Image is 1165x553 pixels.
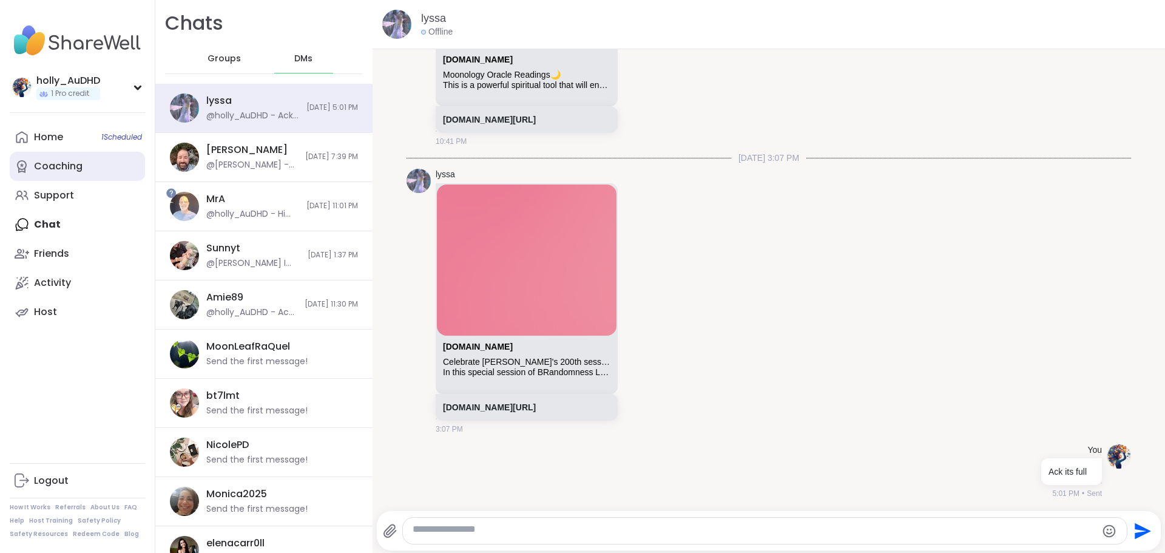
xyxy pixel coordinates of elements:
img: https://sharewell-space-live.sfo3.digitaloceanspaces.com/user-generated/41d32855-0ec4-4264-b983-4... [170,487,199,516]
a: Host [10,297,145,327]
span: 3:07 PM [436,424,463,435]
img: https://sharewell-space-live.sfo3.digitaloceanspaces.com/user-generated/666f9ab0-b952-44c3-ad34-f... [170,93,199,123]
a: Help [10,517,24,525]
div: Friends [34,247,69,260]
div: lyssa [206,94,232,107]
a: Coaching [10,152,145,181]
div: Celebrate [PERSON_NAME]'s 200th session [443,357,610,367]
div: @holly_AuDHD - Ack its full [206,110,299,122]
div: elenacarr0ll [206,537,265,550]
a: How It Works [10,503,50,512]
img: https://sharewell-space-live.sfo3.digitaloceanspaces.com/user-generated/88ba1641-f8b8-46aa-8805-2... [170,388,199,418]
img: Celebrate Lyssa's 200th session [437,185,616,336]
div: @holly_AuDHD - Ack my timing is terrible lol [206,307,297,319]
div: [PERSON_NAME] [206,143,288,157]
a: Friends [10,239,145,268]
a: Host Training [29,517,73,525]
div: Monica2025 [206,487,267,501]
div: Host [34,305,57,319]
div: @[PERSON_NAME] I tried but it was full... [206,257,300,270]
div: Support [34,189,74,202]
div: Send the first message! [206,503,308,515]
div: Sunnyt [206,242,240,255]
p: Ack its full [1048,466,1095,478]
div: This is a powerful spiritual tool that will enable you to a tune to the moon and manifest the lif... [443,80,610,90]
span: Sent [1087,488,1102,499]
img: https://sharewell-space-live.sfo3.digitaloceanspaces.com/user-generated/250db322-9c3b-4806-9b7f-c... [1107,444,1131,469]
div: Send the first message! [206,356,308,368]
img: https://sharewell-space-live.sfo3.digitaloceanspaces.com/user-generated/4b1c1b57-66d9-467c-8f22-d... [170,339,199,368]
span: [DATE] 7:39 PM [305,152,358,162]
div: @holly_AuDHD - Hi Mr. A! I was wondering if it would be possible to hold your weekly meetings on ... [206,208,299,220]
div: bt7lmt [206,389,240,402]
a: Redeem Code [73,530,120,538]
span: [DATE] 3:07 PM [731,152,806,164]
iframe: Spotlight [166,188,176,198]
div: Amie89 [206,291,243,304]
span: [DATE] 11:01 PM [306,201,358,211]
div: Coaching [34,160,83,173]
a: Blog [124,530,139,538]
a: lyssa [421,11,446,26]
div: Activity [34,276,71,290]
a: Attachment [443,55,513,64]
div: holly_AuDHD [36,74,100,87]
a: [DOMAIN_NAME][URL] [443,402,536,412]
img: https://sharewell-space-live.sfo3.digitaloceanspaces.com/user-generated/666f9ab0-b952-44c3-ad34-f... [382,10,411,39]
span: DMs [294,53,312,65]
span: 5:01 PM [1052,488,1079,499]
img: https://sharewell-space-live.sfo3.digitaloceanspaces.com/user-generated/3d855412-782e-477c-9099-c... [170,143,199,172]
div: NicolePD [206,438,249,452]
img: https://sharewell-space-live.sfo3.digitaloceanspaces.com/user-generated/81ace702-265a-4776-a74a-6... [170,241,199,270]
img: ShareWell Nav Logo [10,19,145,62]
img: https://sharewell-space-live.sfo3.digitaloceanspaces.com/user-generated/ce4ae2cb-cc59-4db7-950b-0... [170,438,199,467]
a: Referrals [55,503,86,512]
img: https://sharewell-space-live.sfo3.digitaloceanspaces.com/user-generated/c3bd44a5-f966-4702-9748-c... [170,290,199,319]
a: [DOMAIN_NAME][URL] [443,115,536,124]
h1: Chats [165,10,223,37]
a: About Us [90,503,120,512]
div: @[PERSON_NAME] - Next one is [DATE] ([DATE]): [URL][DOMAIN_NAME] [206,159,298,171]
a: FAQ [124,503,137,512]
a: Safety Resources [10,530,68,538]
img: holly_AuDHD [12,78,32,97]
div: Send the first message! [206,405,308,417]
div: Send the first message! [206,454,308,466]
img: https://sharewell-space-live.sfo3.digitaloceanspaces.com/user-generated/666f9ab0-b952-44c3-ad34-f... [407,169,431,193]
a: lyssa [436,169,455,181]
a: Home1Scheduled [10,123,145,152]
div: Logout [34,474,69,487]
a: Safety Policy [78,517,121,525]
a: Support [10,181,145,210]
a: Attachment [443,342,513,351]
span: [DATE] 1:37 PM [308,250,358,260]
span: 1 Pro credit [51,89,89,99]
a: Activity [10,268,145,297]
span: [DATE] 5:01 PM [306,103,358,113]
span: Groups [208,53,241,65]
a: Logout [10,466,145,495]
div: In this special session of BRandomness Last Call, we celebrate our friend [PERSON_NAME]'s pending... [443,367,610,378]
img: https://sharewell-space-live.sfo3.digitaloceanspaces.com/user-generated/810b06e5-a9d4-476c-a3db-a... [170,192,199,221]
span: 1 Scheduled [101,132,142,142]
h4: You [1087,444,1102,456]
div: MoonLeafRaQuel [206,340,290,353]
span: 10:41 PM [436,136,467,147]
div: Home [34,131,63,144]
span: • [1082,488,1084,499]
button: Emoji picker [1102,524,1116,538]
div: Moonology Oracle Readings🌙 [443,70,610,80]
span: [DATE] 11:30 PM [305,299,358,310]
button: Send [1127,517,1155,545]
textarea: Type your message [413,523,1097,539]
div: Offline [421,26,453,38]
div: MrA [206,192,225,206]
